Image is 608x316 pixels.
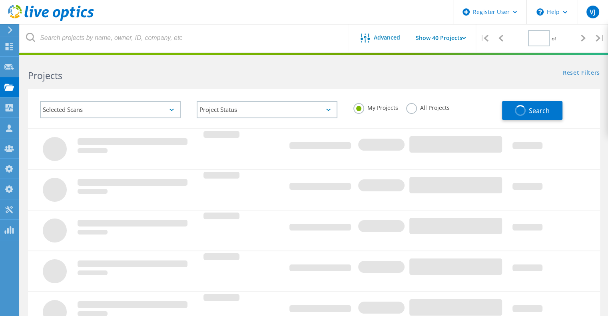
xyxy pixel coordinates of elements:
[592,24,608,52] div: |
[353,103,398,111] label: My Projects
[406,103,450,111] label: All Projects
[552,35,556,42] span: of
[197,101,337,118] div: Project Status
[590,9,596,15] span: VJ
[529,106,550,115] span: Search
[563,70,600,77] a: Reset Filters
[8,17,94,22] a: Live Optics Dashboard
[536,8,544,16] svg: \n
[28,69,62,82] b: Projects
[476,24,492,52] div: |
[40,101,181,118] div: Selected Scans
[502,101,562,120] button: Search
[374,35,400,40] span: Advanced
[20,24,349,52] input: Search projects by name, owner, ID, company, etc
